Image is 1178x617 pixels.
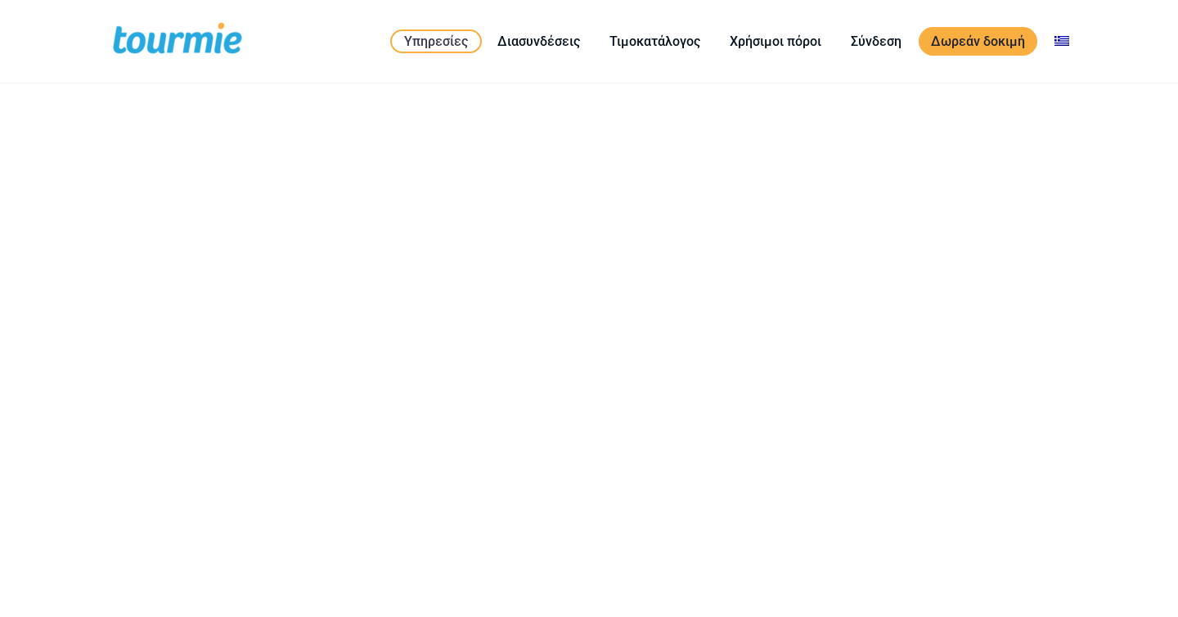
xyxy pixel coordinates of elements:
a: Υπηρεσίες [390,29,482,53]
a: Τιμοκατάλογος [597,31,713,52]
a: Δωρεάν δοκιμή [919,27,1037,56]
a: Σύνδεση [839,31,914,52]
a: Χρήσιμοι πόροι [717,31,834,52]
a: Διασυνδέσεις [485,31,592,52]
